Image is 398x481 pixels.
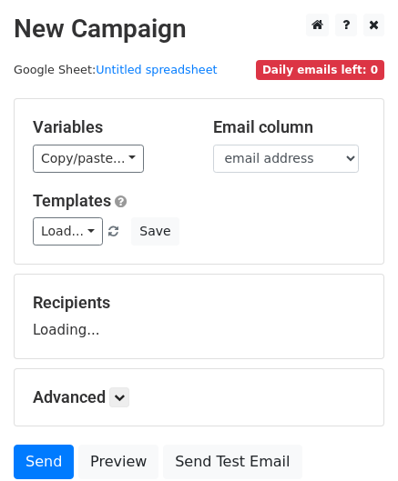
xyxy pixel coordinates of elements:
[33,387,365,407] h5: Advanced
[14,63,218,76] small: Google Sheet:
[33,217,103,246] a: Load...
[256,63,384,76] a: Daily emails left: 0
[33,117,186,137] h5: Variables
[33,293,365,340] div: Loading...
[256,60,384,80] span: Daily emails left: 0
[131,217,179,246] button: Save
[33,145,144,173] a: Copy/paste...
[14,445,74,479] a: Send
[163,445,301,479] a: Send Test Email
[96,63,217,76] a: Untitled spreadsheet
[33,293,365,313] h5: Recipients
[78,445,158,479] a: Preview
[33,191,111,210] a: Templates
[213,117,366,137] h5: Email column
[14,14,384,45] h2: New Campaign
